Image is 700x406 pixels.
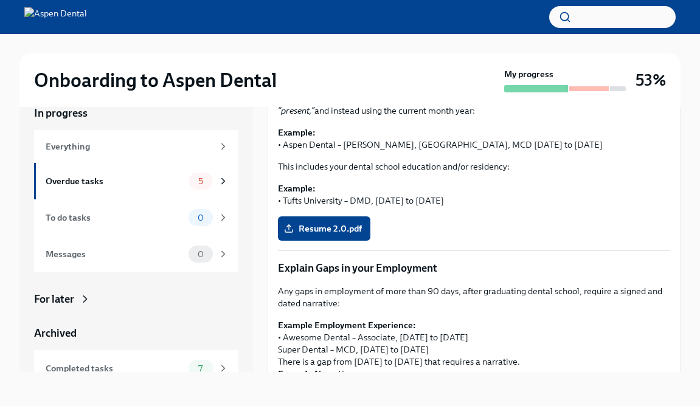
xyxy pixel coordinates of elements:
[46,174,184,188] div: Overdue tasks
[286,222,362,235] span: Resume 2.0.pdf
[278,127,316,138] strong: Example:
[46,140,213,153] div: Everything
[34,130,238,163] a: Everything
[34,292,238,306] a: For later
[191,364,210,373] span: 7
[278,320,416,331] strong: Example Employment Experience:
[278,368,356,379] strong: Example Narrative:
[504,68,553,80] strong: My progress
[278,182,670,207] p: • Tufts University – DMD, [DATE] to [DATE]
[278,183,316,194] strong: Example:
[190,250,211,259] span: 0
[278,285,670,309] p: Any gaps in employment of more than 90 days, after graduating dental school, require a signed and...
[278,160,670,173] p: This includes your dental school education and/or residency:
[34,350,238,387] a: Completed tasks7
[34,199,238,236] a: To do tasks0
[278,216,370,241] label: Resume 2.0.pdf
[46,247,184,261] div: Messages
[34,292,74,306] div: For later
[34,326,238,340] a: Archived
[34,236,238,272] a: Messages0
[191,177,210,186] span: 5
[278,261,670,275] p: Explain Gaps in your Employment
[278,126,670,151] p: • Aspen Dental – [PERSON_NAME], [GEOGRAPHIC_DATA], MCD [DATE] to [DATE]
[24,7,87,27] img: Aspen Dental
[46,211,184,224] div: To do tasks
[34,68,277,92] h2: Onboarding to Aspen Dental
[34,106,238,120] a: In progress
[190,213,211,222] span: 0
[46,362,184,375] div: Completed tasks
[34,163,238,199] a: Overdue tasks5
[278,319,670,392] p: • Awesome Dental – Associate, [DATE] to [DATE] Super Dental – MCD, [DATE] to [DATE] There is a ga...
[636,69,666,91] h3: 53%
